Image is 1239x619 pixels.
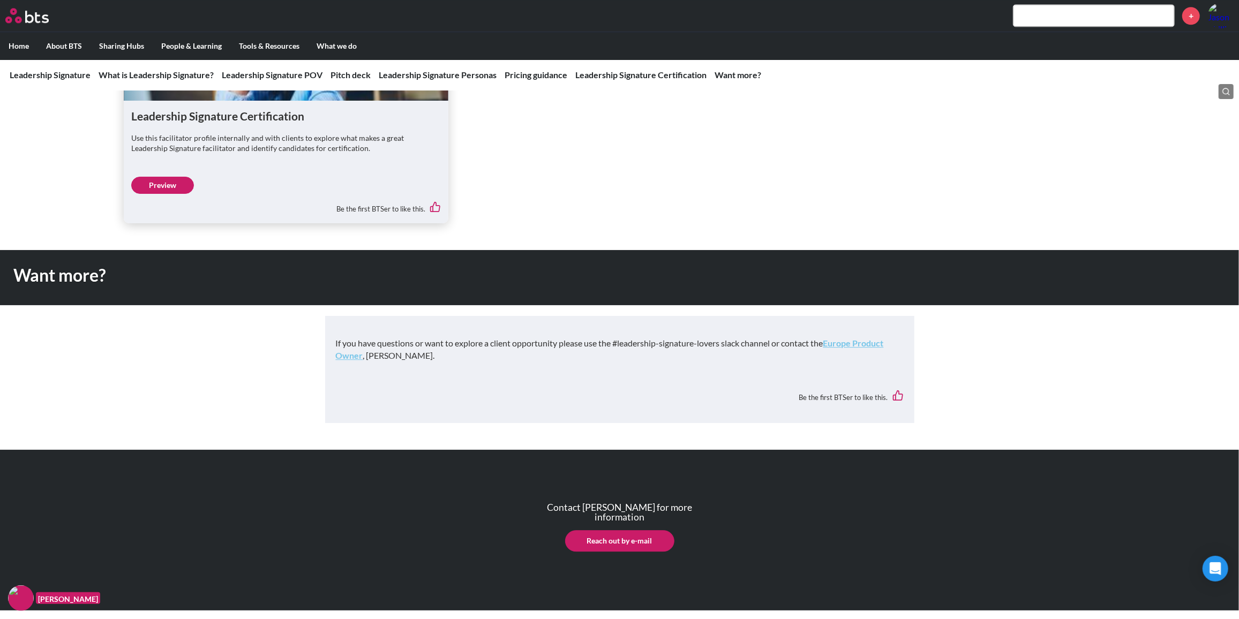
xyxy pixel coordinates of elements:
[91,32,153,60] label: Sharing Hubs
[715,70,761,80] a: Want more?
[131,177,194,194] a: Preview
[336,382,904,412] div: Be the first BTSer to like this.
[131,133,441,154] p: Use this facilitator profile internally and with clients to explore what makes a great Leadership...
[36,592,100,605] figcaption: [PERSON_NAME]
[308,32,365,60] label: What we do
[5,8,69,23] a: Go home
[10,70,91,80] a: Leadership Signature
[131,194,441,216] div: Be the first BTSer to like this.
[153,32,230,60] label: People & Learning
[131,108,441,124] h1: Leadership Signature Certification
[379,70,497,80] a: Leadership Signature Personas
[1208,3,1234,28] img: Jason Phillips
[1208,3,1234,28] a: Profile
[541,503,699,522] p: Contact [PERSON_NAME] for more information
[575,70,707,80] a: Leadership Signature Certification
[505,70,567,80] a: Pricing guidance
[1182,7,1200,25] a: +
[37,32,91,60] label: About BTS
[222,70,322,80] a: Leadership Signature POV
[8,585,34,611] img: F
[331,70,371,80] a: Pitch deck
[336,338,884,360] a: Europe Product Owner
[99,70,214,80] a: What is Leadership Signature?
[5,8,49,23] img: BTS Logo
[336,337,904,361] p: If you have questions or want to explore a client opportunity please use the #leadership-signatur...
[230,32,308,60] label: Tools & Resources
[13,263,862,288] h1: Want more?
[565,530,674,552] a: Reach out by e-mail
[1203,556,1228,582] div: Open Intercom Messenger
